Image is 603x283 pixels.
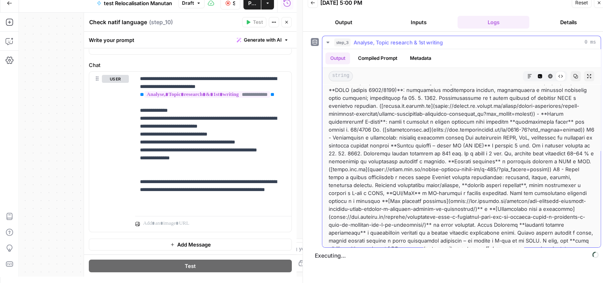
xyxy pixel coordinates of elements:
[308,16,379,29] button: Output
[89,259,292,272] button: Test
[102,75,129,83] button: user
[149,18,173,26] span: ( step_10 )
[405,52,436,64] button: Metadata
[353,52,402,64] button: Compiled Prompt
[334,38,350,46] span: step_3
[89,239,292,250] button: Add Message
[329,71,353,81] span: string
[89,72,129,232] div: user
[325,52,350,64] button: Output
[84,32,297,48] div: Write your prompt
[383,16,454,29] button: Inputs
[312,249,601,262] span: Executing...
[584,39,596,46] span: 0 ms
[234,35,292,45] button: Generate with AI
[458,16,529,29] button: Logs
[322,49,601,247] div: 0 ms
[89,61,292,69] label: Chat
[244,36,281,44] span: Generate with AI
[185,262,196,270] span: Test
[322,36,601,49] button: 0 ms
[177,241,211,249] span: Add Message
[242,17,266,27] button: Test
[253,19,263,26] span: Test
[89,18,147,26] textarea: Check natif language
[354,38,443,46] span: Analyse, Topic research & 1st writing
